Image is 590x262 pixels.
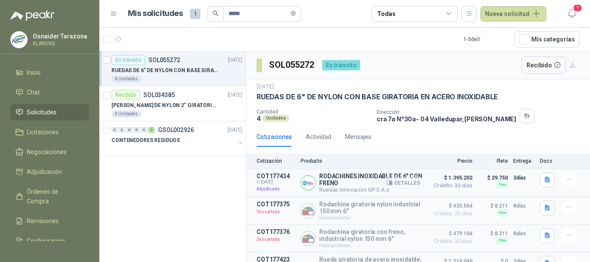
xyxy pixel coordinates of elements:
span: search [213,10,219,16]
p: Docs [540,158,557,164]
div: En tránsito [322,60,360,70]
p: $ 8.211 [478,201,508,211]
p: [DATE] [228,91,242,99]
p: [DATE] [228,56,242,64]
div: Unidades [263,115,289,122]
span: 1 [190,9,200,19]
p: 8 días [513,201,535,211]
p: Rodachina giratoria con freno, industrial nylon 150 mm 6" [319,228,424,242]
span: Crédito 30 días [429,239,473,244]
img: Logo peakr [10,10,54,21]
span: $ 1.395.202 [429,173,473,183]
p: Descartada [257,235,295,244]
p: Adjudicada [257,185,295,193]
span: Chat [27,88,40,97]
div: 1 - 3 de 3 [463,32,508,46]
p: Cotización [257,158,295,164]
p: 8 días [513,228,535,239]
div: 2 [148,127,155,133]
p: Dirección [377,109,516,115]
img: Company Logo [301,231,315,246]
a: Negociaciones [10,144,89,160]
div: Mensajes [345,132,371,142]
a: Órdenes de Compra [10,183,89,209]
span: Crédito 30 días [429,183,473,188]
a: RecibidoSOL034385[DATE] [PERSON_NAME] DE NYLON 2" GIRATORIAS SIN FRENO BASE [PERSON_NAME] INOXIDA... [99,86,246,121]
p: Osnaider Tarazona [33,33,87,39]
span: $ 479.164 [429,228,473,239]
p: $ 29.750 [478,173,508,183]
span: Remisiones [27,216,59,226]
div: 0 [141,127,147,133]
p: KLARENS [33,41,87,46]
p: Rodachina giratoria nylon industrial 150 mm 6" [319,201,424,215]
p: SOL034385 [143,92,175,98]
img: Company Logo [301,204,315,218]
p: COT177376 [257,228,295,235]
p: RUEDAS DE 6" DE NYLON CON BASE GIRATORIA EN ACERO INOXIDABLE [257,92,498,101]
p: [PERSON_NAME] DE NYLON 2" GIRATORIAS SIN FRENO BASE [PERSON_NAME] INOXIDABLE [111,101,219,110]
div: Cotizaciones [257,132,292,142]
img: Company Logo [11,32,27,48]
p: cra 7a N°30a- 04 Valledupar , [PERSON_NAME] [377,115,516,123]
a: Configuración [10,233,89,249]
a: Adjudicación [10,164,89,180]
p: Flete [478,158,508,164]
button: Nueva solicitud [480,6,546,22]
div: Todas [377,9,395,19]
p: [DATE] [257,83,274,91]
p: COT177375 [257,201,295,208]
span: Licitaciones [27,127,59,137]
div: Flex [496,181,508,188]
a: Licitaciones [10,124,89,140]
a: Solicitudes [10,104,89,120]
span: Negociaciones [27,147,67,157]
div: 4 Unidades [111,76,141,82]
p: RUEDAS DE 6" DE NYLON CON BASE GIRATORIA EN ACERO INOXIDABLE [111,66,219,75]
p: SOL055272 [149,57,180,63]
div: En tránsito [111,55,145,65]
a: Chat [10,84,89,101]
p: Descartada [257,208,295,216]
span: Órdenes de Compra [27,187,81,206]
span: 1 [573,4,582,12]
button: Detalles [384,177,424,189]
p: RODACHINES INOXIDABLE DE 6" CON FRENO [319,173,424,186]
span: Configuración [27,236,65,246]
div: 0 [126,127,133,133]
div: 4 Unidades [111,110,141,117]
div: Recibido [111,90,140,100]
p: Ruedas Innovación GP S.A.S [319,186,424,193]
span: $ 435.564 [429,201,473,211]
span: Inicio [27,68,41,77]
button: 1 [564,6,580,22]
p: Precio [429,158,473,164]
p: Cantidad [257,109,370,115]
span: C: [DATE] [257,180,295,185]
p: [DATE] [228,126,242,134]
a: Inicio [10,64,89,81]
p: 4 [257,115,261,122]
a: 0 0 0 0 0 2 GSOL002926[DATE] CONTENEDORES RESIDUOS [111,125,244,152]
div: 0 [119,127,125,133]
button: Mís categorías [514,31,580,47]
div: Actividad [306,132,331,142]
p: Entrega [513,158,535,164]
p: GSOL002926 [158,127,194,133]
a: En tránsitoSOL055272[DATE] RUEDAS DE 6" DE NYLON CON BASE GIRATORIA EN ACERO INOXIDABLE4 Unidades [99,51,246,86]
p: Producto [301,158,424,164]
div: 0 [111,127,118,133]
p: 3 días [513,173,535,183]
a: Remisiones [10,213,89,229]
h3: SOL055272 [269,58,315,72]
span: Solicitudes [27,107,57,117]
div: Flex [496,237,508,244]
p: Homecenter [319,215,424,221]
button: Recibido [522,57,566,74]
p: COT177434 [257,173,295,180]
span: close-circle [291,11,296,16]
p: $ 8.211 [478,228,508,239]
span: Crédito 30 días [429,211,473,216]
span: Adjudicación [27,167,62,177]
p: CONTENEDORES RESIDUOS [111,136,180,145]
